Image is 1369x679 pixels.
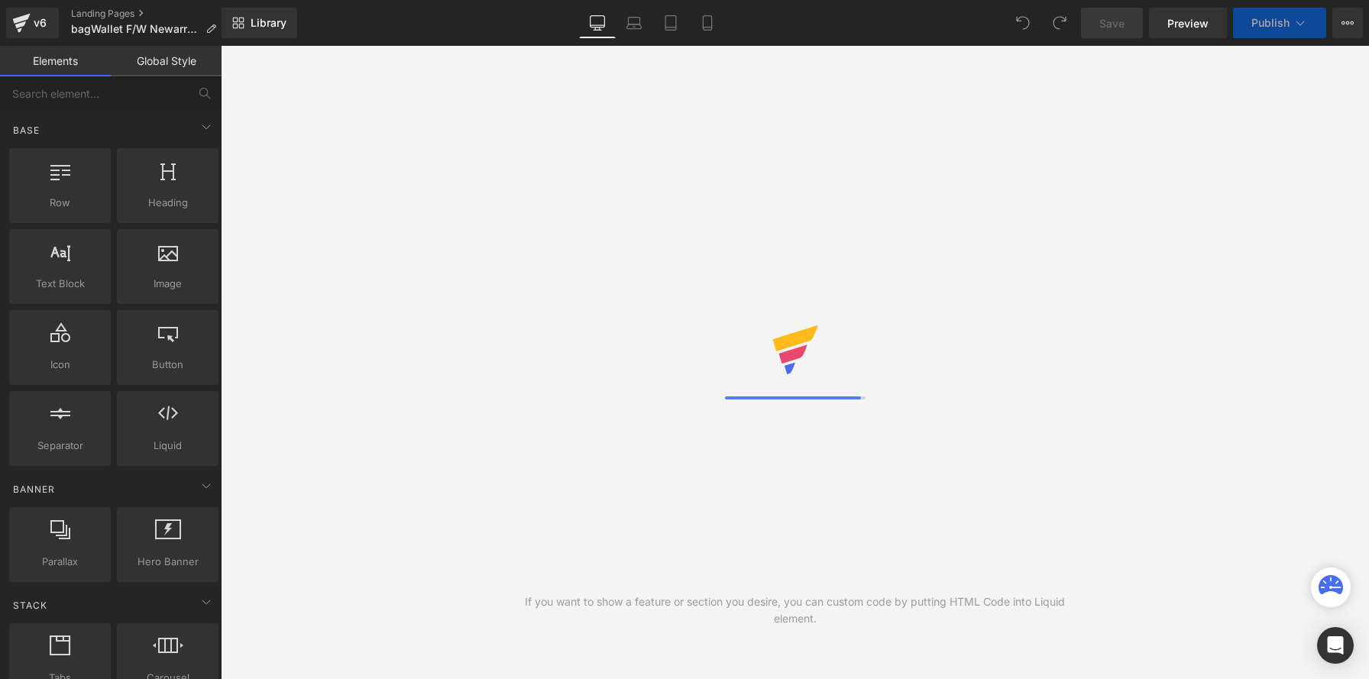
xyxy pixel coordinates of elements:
span: Preview [1167,15,1209,31]
button: Undo [1008,8,1038,38]
button: More [1332,8,1363,38]
a: Tablet [652,8,689,38]
span: Hero Banner [121,554,214,570]
span: Save [1099,15,1125,31]
span: Parallax [14,554,106,570]
div: If you want to show a feature or section you desire, you can custom code by putting HTML Code int... [508,593,1083,627]
span: Button [121,357,214,373]
button: Redo [1044,8,1075,38]
span: Banner [11,482,57,496]
button: Publish [1233,8,1326,38]
span: Separator [14,438,106,454]
a: Mobile [689,8,726,38]
span: Base [11,123,41,137]
a: Preview [1149,8,1227,38]
span: Publish [1251,17,1290,29]
a: New Library [222,8,297,38]
span: Row [14,195,106,211]
span: Library [251,16,286,30]
span: Stack [11,598,49,613]
span: Text Block [14,276,106,292]
a: v6 [6,8,59,38]
a: Global Style [111,46,222,76]
span: Heading [121,195,214,211]
a: Landing Pages [71,8,228,20]
span: Liquid [121,438,214,454]
span: Icon [14,357,106,373]
span: Image [121,276,214,292]
a: Desktop [579,8,616,38]
a: Laptop [616,8,652,38]
div: Open Intercom Messenger [1317,627,1354,664]
span: bagWallet F/W Newarrival [71,23,199,35]
div: v6 [31,13,50,33]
